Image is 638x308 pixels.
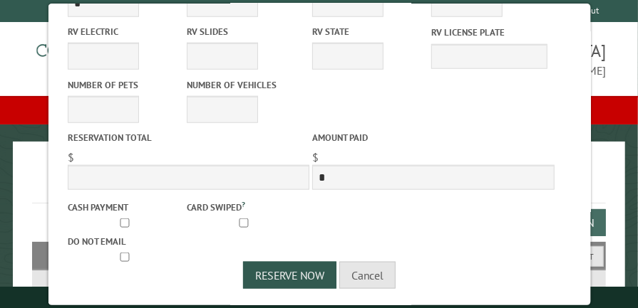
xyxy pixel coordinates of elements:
[32,28,210,83] img: Campground Commander
[67,78,183,92] label: Number of Pets
[67,131,309,144] label: Reservation Total
[312,150,318,164] span: $
[186,78,302,92] label: Number of Vehicles
[431,26,547,39] label: RV License Plate
[186,198,302,214] label: Card swiped
[339,262,396,289] button: Cancel
[312,131,553,144] label: Amount paid
[67,201,183,214] label: Cash payment
[241,199,245,209] a: ?
[32,164,607,203] h1: Reservations
[186,25,302,38] label: RV Slides
[312,25,428,38] label: RV State
[243,262,336,289] button: Reserve Now
[67,235,183,248] label: Do not email
[67,150,73,164] span: $
[32,242,607,269] h2: Filters
[67,25,183,38] label: RV Electric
